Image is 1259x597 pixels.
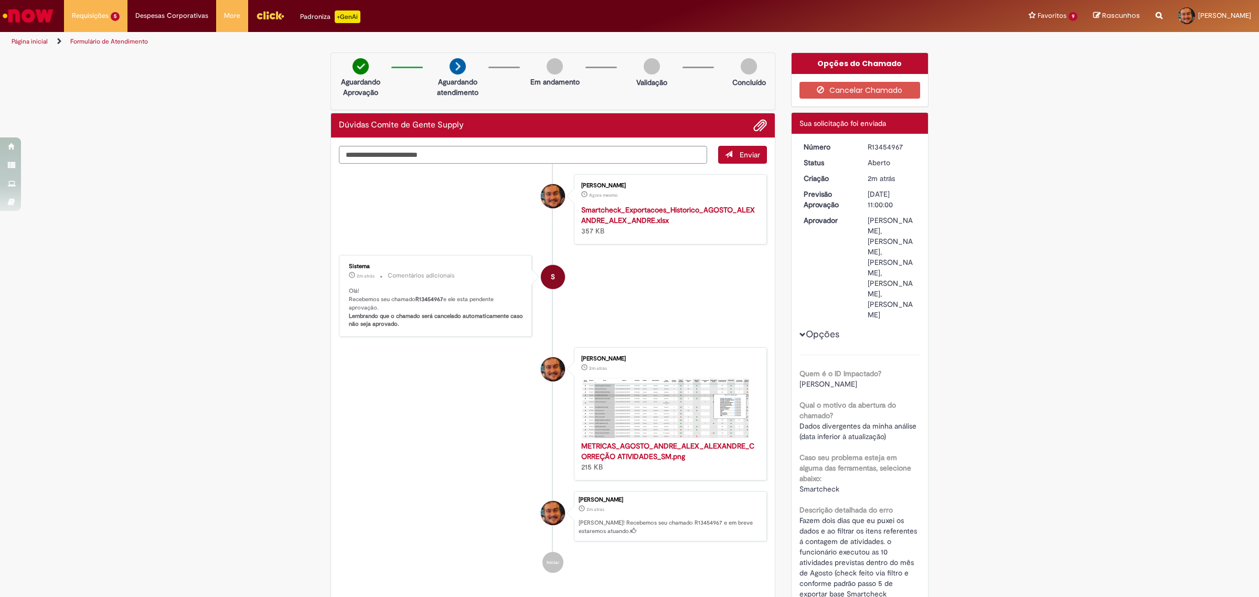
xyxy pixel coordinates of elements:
img: click_logo_yellow_360x200.png [256,7,284,23]
small: Comentários adicionais [388,271,455,280]
dt: Status [796,157,860,168]
time: 28/08/2025 04:30:12 [868,174,895,183]
button: Adicionar anexos [753,119,767,132]
ul: Histórico de tíquete [339,164,767,583]
p: [PERSON_NAME]! Recebemos seu chamado R13454967 e em breve estaremos atuando. [579,519,761,535]
img: check-circle-green.png [353,58,369,74]
dt: Criação [796,173,860,184]
li: Luan Elias Benevides De Freitas [339,491,767,541]
div: [PERSON_NAME] [581,356,756,362]
p: +GenAi [335,10,360,23]
p: Aguardando Aprovação [335,77,386,98]
div: [PERSON_NAME] [581,183,756,189]
div: Luan Elias Benevides De Freitas [541,184,565,208]
div: System [541,265,565,289]
b: Descrição detalhada do erro [799,505,893,515]
a: METRICAS_AGOSTO_ANDRE_ALEX_ALEXANDRE_CORREÇÃO ATIVIDADES_SM.png [581,441,754,461]
a: Página inicial [12,37,48,46]
span: More [224,10,240,21]
img: arrow-next.png [450,58,466,74]
dt: Previsão Aprovação [796,189,860,210]
span: Favoritos [1038,10,1066,21]
span: 2m atrás [868,174,895,183]
div: 215 KB [581,441,756,472]
div: Aberto [868,157,916,168]
div: Sistema [349,263,524,270]
span: Enviar [740,150,760,159]
time: 28/08/2025 04:30:11 [589,365,607,371]
span: 2m atrás [357,273,375,279]
span: 2m atrás [586,506,604,513]
b: Qual o motivo da abertura do chamado? [799,400,896,420]
span: Despesas Corporativas [135,10,208,21]
p: Validação [636,77,667,88]
div: Padroniza [300,10,360,23]
p: Aguardando atendimento [432,77,483,98]
div: [DATE] 11:00:00 [868,189,916,210]
textarea: Digite sua mensagem aqui... [339,146,707,164]
span: 5 [111,12,120,21]
a: Formulário de Atendimento [70,37,148,46]
span: Dados divergentes da minha análise (data inferior à atualização) [799,421,919,441]
b: Quem é o ID Impactado? [799,369,881,378]
span: Rascunhos [1102,10,1140,20]
span: Sua solicitação foi enviada [799,119,886,128]
span: Requisições [72,10,109,21]
time: 28/08/2025 04:30:26 [357,273,375,279]
a: Rascunhos [1093,11,1140,21]
span: 9 [1069,12,1077,21]
div: [PERSON_NAME] [579,497,761,503]
div: Luan Elias Benevides De Freitas [541,501,565,525]
span: Smartcheck [799,484,839,494]
div: 357 KB [581,205,756,236]
b: R13454967 [415,295,443,303]
span: [PERSON_NAME] [1198,11,1251,20]
time: 28/08/2025 04:31:34 [589,192,617,198]
span: [PERSON_NAME] [799,379,857,389]
dt: Aprovador [796,215,860,226]
button: Cancelar Chamado [799,82,921,99]
img: img-circle-grey.png [547,58,563,74]
div: Opções do Chamado [792,53,929,74]
div: 28/08/2025 04:30:12 [868,173,916,184]
span: Agora mesmo [589,192,617,198]
div: [PERSON_NAME], [PERSON_NAME], [PERSON_NAME], [PERSON_NAME], [PERSON_NAME] [868,215,916,320]
h2: Dúvidas Comite de Gente Supply Histórico de tíquete [339,121,464,130]
button: Enviar [718,146,767,164]
div: Luan Elias Benevides De Freitas [541,357,565,381]
p: Concluído [732,77,766,88]
p: Olá! Recebemos seu chamado e ele esta pendente aprovação. [349,287,524,328]
a: Smartcheck_Exportacoes_Historico_AGOSTO_ALEXANDRE_ALEX_ANDRE.xlsx [581,205,755,225]
span: S [551,264,555,290]
div: R13454967 [868,142,916,152]
span: 2m atrás [589,365,607,371]
ul: Trilhas de página [8,32,831,51]
img: ServiceNow [1,5,55,26]
img: img-circle-grey.png [741,58,757,74]
b: Lembrando que o chamado será cancelado automaticamente caso não seja aprovado. [349,312,525,328]
dt: Número [796,142,860,152]
img: img-circle-grey.png [644,58,660,74]
time: 28/08/2025 04:30:12 [586,506,604,513]
p: Em andamento [530,77,580,87]
b: Caso seu problema esteja em alguma das ferramentas, selecione abaixo: [799,453,911,483]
